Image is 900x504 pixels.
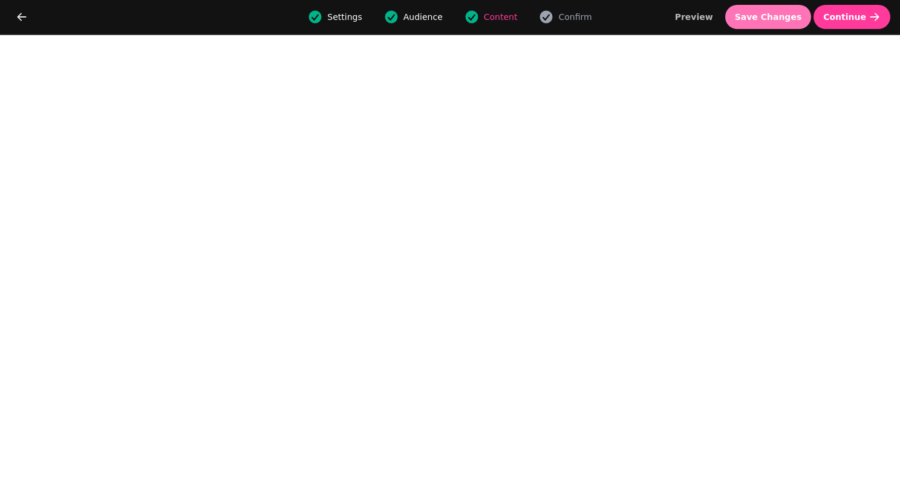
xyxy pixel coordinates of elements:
[484,11,518,23] span: Content
[675,13,713,21] span: Preview
[403,11,443,23] span: Audience
[665,5,723,29] button: Preview
[558,11,592,23] span: Confirm
[735,13,802,21] span: Save Changes
[10,5,34,29] button: go back
[327,11,362,23] span: Settings
[823,13,866,21] span: Continue
[725,5,812,29] button: Save Changes
[814,5,890,29] button: Continue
